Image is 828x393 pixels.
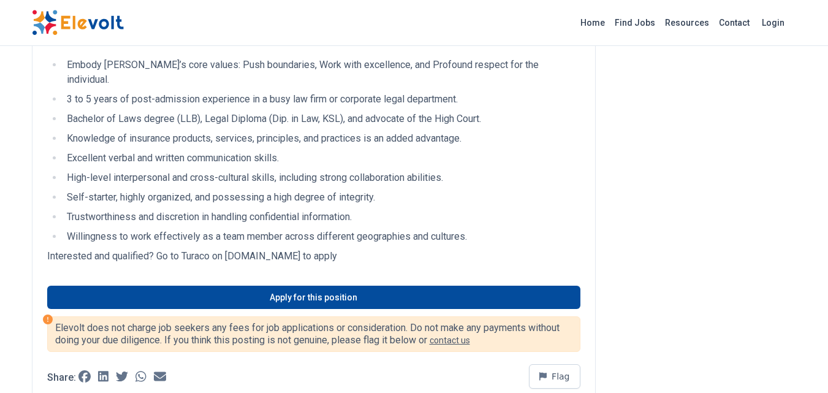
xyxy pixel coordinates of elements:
[660,13,714,32] a: Resources
[575,13,610,32] a: Home
[63,170,580,185] li: High-level interpersonal and cross-cultural skills, including strong collaboration abilities.
[63,151,580,166] li: Excellent verbal and written communication skills.
[63,112,580,126] li: Bachelor of Laws degree (LLB), Legal Diploma (Dip. in Law, KSL), and advocate of the High Court.
[610,13,660,32] a: Find Jobs
[63,210,580,224] li: Trustworthiness and discretion in handling confidential information.
[63,229,580,244] li: Willingness to work effectively as a team member across different geographies and cultures.
[32,10,124,36] img: Elevolt
[63,190,580,205] li: Self-starter, highly organized, and possessing a high degree of integrity.
[63,131,580,146] li: Knowledge of insurance products, services, principles, and practices is an added advantage.
[55,322,572,346] p: Elevolt does not charge job seekers any fees for job applications or consideration. Do not make a...
[47,373,76,383] p: Share:
[529,364,580,389] button: Flag
[63,58,580,87] li: Embody [PERSON_NAME]’s core values: Push boundaries, Work with excellence, and Profound respect f...
[754,10,792,35] a: Login
[63,92,580,107] li: 3 to 5 years of post-admission experience in a busy law firm or corporate legal department.
[714,13,754,32] a: Contact
[47,286,580,309] a: Apply for this position
[47,249,580,264] p: Interested and qualified? Go to Turaco on [DOMAIN_NAME] to apply
[430,335,470,345] a: contact us
[767,334,828,393] iframe: Chat Widget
